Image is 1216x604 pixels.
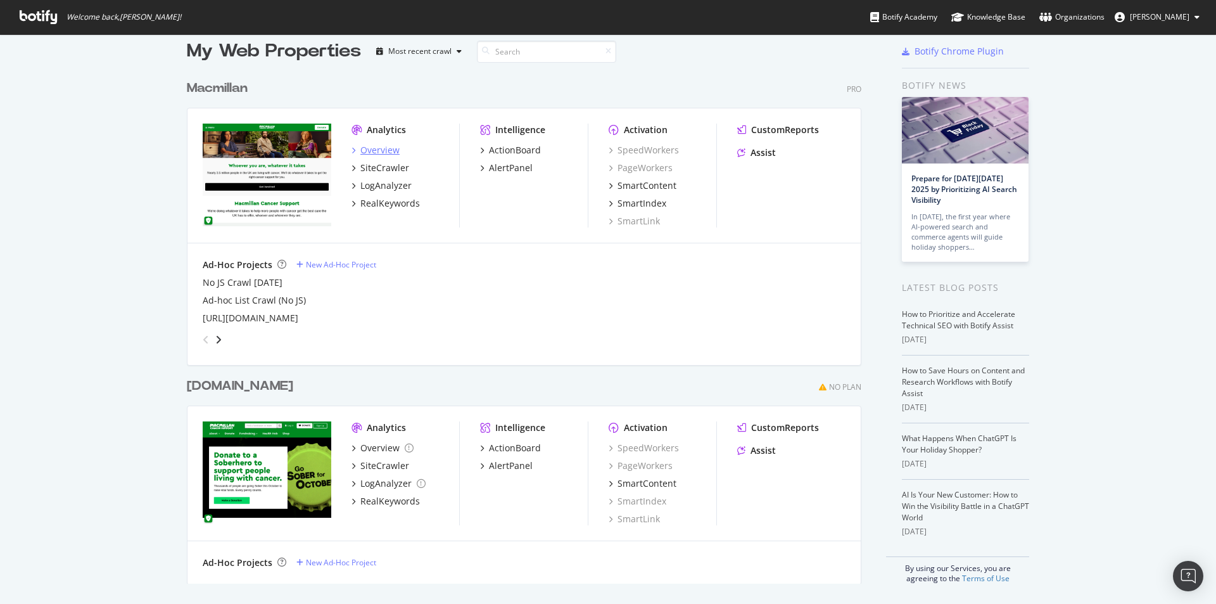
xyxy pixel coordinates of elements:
[203,556,272,569] div: Ad-Hoc Projects
[1105,7,1210,27] button: [PERSON_NAME]
[829,382,861,392] div: No Plan
[351,477,426,490] a: LogAnalyzer
[951,11,1025,23] div: Knowledge Base
[360,162,409,174] div: SiteCrawler
[480,144,541,157] a: ActionBoard
[750,146,776,159] div: Assist
[962,573,1010,584] a: Terms of Use
[751,124,819,136] div: CustomReports
[203,421,331,524] img: gosober.org.uk
[360,197,420,210] div: RealKeywords
[609,495,666,508] a: SmartIndex
[902,458,1029,470] div: [DATE]
[609,477,676,490] a: SmartContent
[624,421,668,434] div: Activation
[203,312,298,324] a: [URL][DOMAIN_NAME]
[902,79,1029,93] div: Botify news
[360,442,400,454] div: Overview
[306,557,376,568] div: New Ad-Hoc Project
[351,459,409,472] a: SiteCrawler
[1130,11,1189,22] span: Adair Todman
[371,41,467,61] button: Most recent crawl
[902,402,1029,413] div: [DATE]
[367,124,406,136] div: Analytics
[1039,11,1105,23] div: Organizations
[886,556,1029,584] div: By using our Services, you are agreeing to the
[609,513,660,525] a: SmartLink
[617,179,676,192] div: SmartContent
[847,84,861,94] div: Pro
[489,144,541,157] div: ActionBoard
[367,421,406,434] div: Analytics
[296,259,376,270] a: New Ad-Hoc Project
[198,330,214,350] div: angle-left
[609,179,676,192] a: SmartContent
[617,197,666,210] div: SmartIndex
[609,197,666,210] a: SmartIndex
[870,11,937,23] div: Botify Academy
[751,421,819,434] div: CustomReports
[203,294,306,307] a: Ad-hoc List Crawl (No JS)
[296,557,376,568] a: New Ad-Hoc Project
[360,179,412,192] div: LogAnalyzer
[187,377,298,395] a: [DOMAIN_NAME]
[902,365,1025,399] a: How to Save Hours on Content and Research Workflows with Botify Assist
[187,377,293,395] div: [DOMAIN_NAME]
[360,144,400,157] div: Overview
[617,477,676,490] div: SmartContent
[306,259,376,270] div: New Ad-Hoc Project
[360,495,420,508] div: RealKeywords
[902,526,1029,537] div: [DATE]
[902,433,1016,455] a: What Happens When ChatGPT Is Your Holiday Shopper?
[388,48,452,55] div: Most recent crawl
[360,459,409,472] div: SiteCrawler
[489,459,533,472] div: AlertPanel
[351,495,420,508] a: RealKeywords
[360,477,412,490] div: LogAnalyzer
[187,39,361,64] div: My Web Properties
[609,162,673,174] a: PageWorkers
[203,276,282,289] a: No JS Crawl [DATE]
[480,162,533,174] a: AlertPanel
[609,459,673,472] a: PageWorkers
[902,281,1029,295] div: Latest Blog Posts
[351,442,414,454] a: Overview
[489,442,541,454] div: ActionBoard
[187,79,253,98] a: Macmillan
[351,162,409,174] a: SiteCrawler
[480,442,541,454] a: ActionBoard
[477,41,616,63] input: Search
[351,179,412,192] a: LogAnalyzer
[495,124,545,136] div: Intelligence
[495,421,545,434] div: Intelligence
[750,444,776,457] div: Assist
[902,45,1004,58] a: Botify Chrome Plugin
[737,146,776,159] a: Assist
[66,12,181,22] span: Welcome back, [PERSON_NAME] !
[351,144,400,157] a: Overview
[902,489,1029,523] a: AI Is Your New Customer: How to Win the Visibility Battle in a ChatGPT World
[624,124,668,136] div: Activation
[489,162,533,174] div: AlertPanel
[203,259,272,271] div: Ad-Hoc Projects
[187,64,871,584] div: grid
[737,444,776,457] a: Assist
[902,334,1029,345] div: [DATE]
[609,215,660,228] a: SmartLink
[737,421,819,434] a: CustomReports
[609,442,679,454] a: SpeedWorkers
[911,212,1019,252] div: In [DATE], the first year where AI-powered search and commerce agents will guide holiday shoppers…
[609,144,679,157] a: SpeedWorkers
[902,97,1029,164] img: Prepare for Black Friday 2025 by Prioritizing AI Search Visibility
[480,459,533,472] a: AlertPanel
